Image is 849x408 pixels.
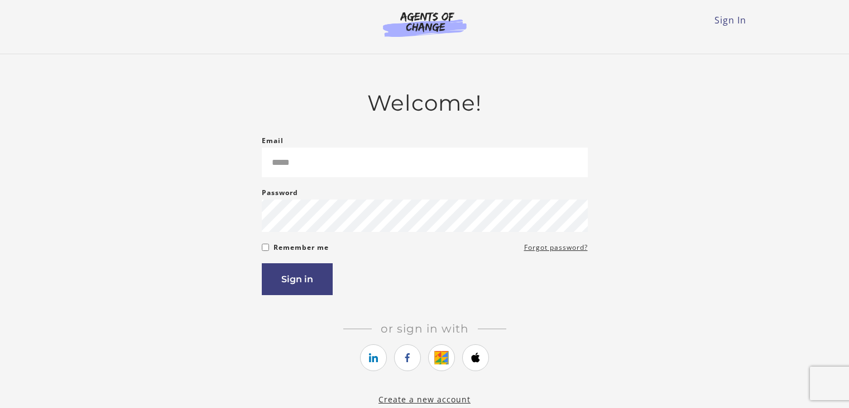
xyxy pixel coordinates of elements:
h2: Welcome! [262,90,588,116]
a: https://courses.thinkific.com/users/auth/google?ss%5Breferral%5D=&ss%5Buser_return_to%5D=&ss%5Bvi... [428,344,455,371]
label: Remember me [274,241,329,254]
label: Email [262,134,284,148]
a: https://courses.thinkific.com/users/auth/linkedin?ss%5Breferral%5D=&ss%5Buser_return_to%5D=&ss%5B... [360,344,387,371]
a: Forgot password? [524,241,588,254]
a: https://courses.thinkific.com/users/auth/apple?ss%5Breferral%5D=&ss%5Buser_return_to%5D=&ss%5Bvis... [462,344,489,371]
a: https://courses.thinkific.com/users/auth/facebook?ss%5Breferral%5D=&ss%5Buser_return_to%5D=&ss%5B... [394,344,421,371]
img: Agents of Change Logo [371,11,478,37]
label: Password [262,186,298,200]
button: Sign in [262,263,333,295]
a: Sign In [714,14,746,26]
span: Or sign in with [372,322,478,335]
a: Create a new account [378,394,471,405]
